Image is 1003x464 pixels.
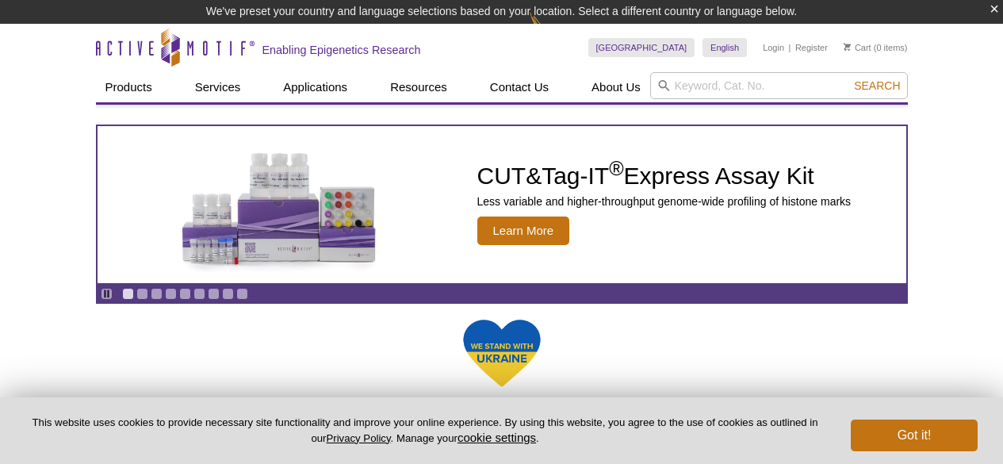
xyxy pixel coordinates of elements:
a: Go to slide 1 [122,288,134,300]
li: (0 items) [844,38,908,57]
p: Less variable and higher-throughput genome-wide profiling of histone marks [477,194,852,209]
a: Resources [381,72,457,102]
h2: Enabling Epigenetics Research [262,43,421,57]
a: CUT&Tag-IT Express Assay Kit CUT&Tag-IT®Express Assay Kit Less variable and higher-throughput gen... [98,126,906,283]
button: Search [849,79,905,93]
a: Contact Us [480,72,558,102]
a: Register [795,42,828,53]
a: Go to slide 2 [136,288,148,300]
span: Learn More [477,217,570,245]
a: Applications [274,72,357,102]
article: CUT&Tag-IT Express Assay Kit [98,126,906,283]
button: cookie settings [457,431,536,444]
p: This website uses cookies to provide necessary site functionality and improve your online experie... [25,416,825,446]
a: About Us [582,72,650,102]
a: Go to slide 5 [179,288,191,300]
a: Go to slide 6 [193,288,205,300]
a: Products [96,72,162,102]
span: Search [854,79,900,92]
a: Go to slide 8 [222,288,234,300]
a: Login [763,42,784,53]
a: Go to slide 9 [236,288,248,300]
li: | [789,38,791,57]
a: Cart [844,42,871,53]
a: [GEOGRAPHIC_DATA] [588,38,695,57]
a: English [702,38,747,57]
sup: ® [609,157,623,179]
a: Privacy Policy [326,432,390,444]
button: Got it! [851,420,978,451]
a: Toggle autoplay [101,288,113,300]
img: Change Here [530,12,572,49]
a: Go to slide 7 [208,288,220,300]
a: Go to slide 3 [151,288,163,300]
a: Services [186,72,251,102]
input: Keyword, Cat. No. [650,72,908,99]
h2: CUT&Tag-IT Express Assay Kit [477,164,852,188]
img: We Stand With Ukraine [462,318,542,389]
img: CUT&Tag-IT Express Assay Kit [148,117,410,292]
a: Go to slide 4 [165,288,177,300]
img: Your Cart [844,43,851,51]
